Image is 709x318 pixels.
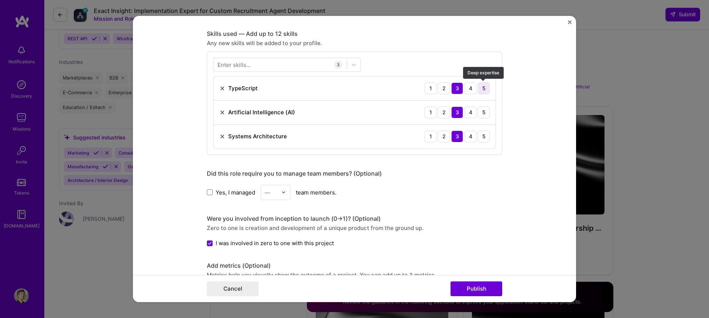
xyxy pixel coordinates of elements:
div: 3 [451,106,463,118]
div: Did this role require you to manage team members? (Optional) [207,170,502,177]
div: Enter skills... [218,61,251,68]
div: Were you involved from inception to launch (0 -> 1)? (Optional) [207,215,502,223]
div: Zero to one is creation and development of a unique product from the ground up. [207,224,502,232]
span: Yes, I managed [216,189,255,196]
button: Cancel [207,281,258,296]
div: 5 [478,106,490,118]
div: 5 [478,131,490,142]
div: 2 [438,106,450,118]
div: 4 [465,82,476,94]
button: Publish [451,281,502,296]
div: 4 [465,131,476,142]
div: 3 [451,131,463,142]
span: I was involved in zero to one with this project [216,239,334,247]
div: 2 [438,82,450,94]
div: — [265,189,270,196]
div: Metrics help you visually show the outcome of a project. You can add up to 3 metrics. [207,271,502,279]
div: 1 [425,82,436,94]
img: Remove [219,133,225,139]
img: Remove [219,85,225,91]
div: Skills used — Add up to 12 skills [207,30,502,38]
div: 3 [334,61,342,69]
button: Close [568,20,572,28]
div: team members. [207,185,502,200]
div: 4 [465,106,476,118]
div: Artificial Intelligence (AI) [228,108,295,116]
div: TypeScript [228,84,258,92]
div: 2 [438,131,450,142]
div: Add metrics (Optional) [207,262,502,270]
div: Systems Architecture [228,132,287,140]
img: drop icon [281,190,286,194]
div: 3 [451,82,463,94]
div: 1 [425,106,436,118]
div: Any new skills will be added to your profile. [207,39,502,47]
div: 1 [425,131,436,142]
img: Remove [219,109,225,115]
div: 5 [478,82,490,94]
